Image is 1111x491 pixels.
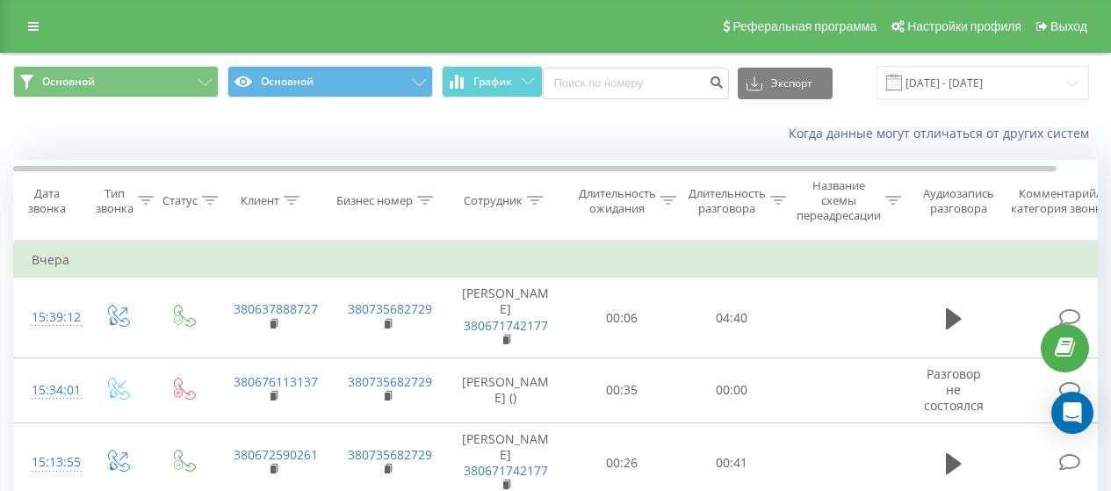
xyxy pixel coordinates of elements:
[567,278,677,358] td: 00:06
[567,358,677,423] td: 00:35
[1051,392,1093,434] div: Open Intercom Messenger
[227,66,433,97] button: Основной
[162,193,198,208] div: Статус
[348,300,432,317] a: 380735682729
[924,365,984,414] span: Разговор не состоялся
[738,68,833,99] button: Экспорт
[444,358,567,423] td: [PERSON_NAME] ()
[473,76,512,88] span: График
[464,317,548,334] a: 380671742177
[907,19,1021,33] span: Настройки профиля
[234,373,318,390] a: 380676113137
[689,186,766,216] div: Длительность разговора
[464,462,548,479] a: 380671742177
[579,186,656,216] div: Длительность ожидания
[677,278,787,358] td: 04:40
[348,373,432,390] a: 380735682729
[336,193,413,208] div: Бизнес номер
[348,446,432,463] a: 380735682729
[464,193,523,208] div: Сотрудник
[32,373,67,408] div: 15:34:01
[234,446,318,463] a: 380672590261
[32,300,67,335] div: 15:39:12
[543,68,729,99] input: Поиск по номеру
[14,186,79,216] div: Дата звонка
[677,358,787,423] td: 00:00
[13,66,219,97] button: Основной
[789,125,1098,141] a: Когда данные могут отличаться от других систем
[797,178,881,223] div: Название схемы переадресации
[42,75,95,89] span: Основной
[916,186,1001,216] div: Аудиозапись разговора
[444,278,567,358] td: [PERSON_NAME]
[241,193,279,208] div: Клиент
[32,445,67,480] div: 15:13:55
[234,300,318,317] a: 380637888727
[96,186,133,216] div: Тип звонка
[1050,19,1087,33] span: Выход
[442,66,543,97] button: График
[1008,186,1111,216] div: Комментарий/категория звонка
[732,19,877,33] span: Реферальная программа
